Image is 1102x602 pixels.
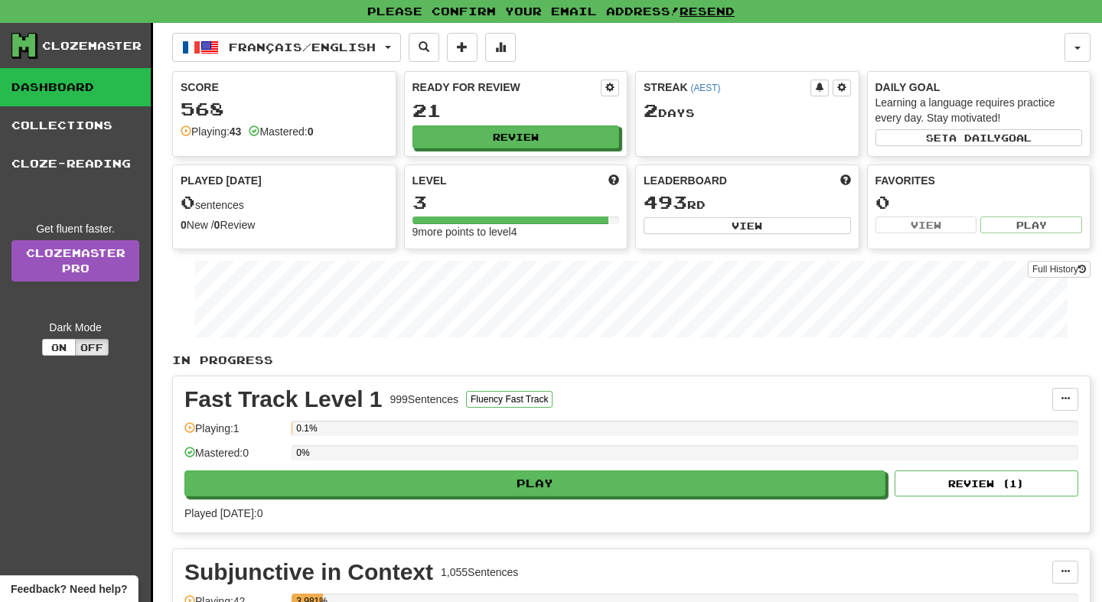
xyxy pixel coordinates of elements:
button: On [42,339,76,356]
a: Resend [680,5,735,18]
div: Favorites [875,173,1083,188]
div: New / Review [181,217,388,233]
button: Review [412,125,620,148]
div: Daily Goal [875,80,1083,95]
button: View [644,217,851,234]
div: rd [644,193,851,213]
strong: 0 [181,219,187,231]
div: Fast Track Level 1 [184,388,383,411]
span: 493 [644,191,687,213]
button: More stats [485,33,516,62]
button: Full History [1028,261,1091,278]
div: sentences [181,193,388,213]
button: Off [75,339,109,356]
div: 3 [412,193,620,212]
div: 568 [181,99,388,119]
span: 2 [644,99,658,121]
span: Played [DATE] [181,173,262,188]
span: Level [412,173,447,188]
div: Score [181,80,388,95]
div: Ready for Review [412,80,602,95]
strong: 0 [308,125,314,138]
a: (AEST) [690,83,720,93]
div: Dark Mode [11,320,139,335]
div: Day s [644,101,851,121]
button: Review (1) [895,470,1078,496]
div: Playing: 1 [184,421,284,446]
span: This week in points, UTC [840,173,851,188]
span: Leaderboard [644,173,727,188]
button: Seta dailygoal [875,129,1083,146]
a: ClozemasterPro [11,240,139,281]
span: Français / English [229,41,376,54]
span: a daily [949,132,1001,143]
div: Mastered: 0 [184,445,284,470]
div: Clozemaster [42,38,142,54]
strong: 43 [230,125,242,138]
div: 9 more points to level 4 [412,224,620,239]
div: Mastered: [249,124,313,139]
div: Get fluent faster. [11,221,139,236]
div: Playing: [181,124,241,139]
button: Français/English [172,33,401,62]
span: Score more points to level up [608,173,619,188]
div: 0 [875,193,1083,212]
span: Played [DATE]: 0 [184,507,262,519]
button: Play [184,470,885,496]
div: Streak [644,80,810,95]
span: 0 [181,191,195,213]
div: Subjunctive in Context [184,561,433,584]
div: 21 [412,101,620,120]
button: View [875,216,977,233]
button: Add sentence to collection [447,33,478,62]
strong: 0 [214,219,220,231]
div: 999 Sentences [390,392,459,407]
div: Learning a language requires practice every day. Stay motivated! [875,95,1083,125]
button: Fluency Fast Track [466,391,553,408]
button: Search sentences [409,33,439,62]
button: Play [980,216,1082,233]
span: Open feedback widget [11,581,127,597]
p: In Progress [172,353,1091,368]
div: 1,055 Sentences [441,565,518,580]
